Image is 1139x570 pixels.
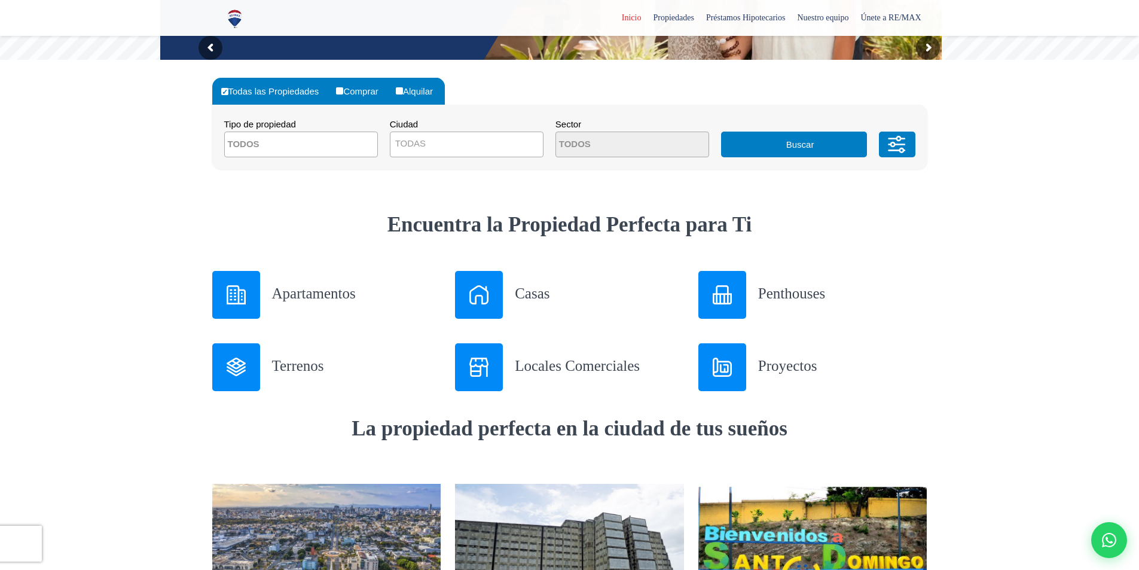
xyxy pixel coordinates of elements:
[212,271,441,319] a: Apartamentos
[455,343,684,391] a: Locales Comerciales
[221,88,228,95] input: Todas las Propiedades
[395,138,426,148] span: TODAS
[698,343,927,391] a: Proyectos
[698,271,927,319] a: Penthouses
[396,87,403,95] input: Alquilar
[390,132,543,157] span: TODAS
[272,283,441,304] h3: Apartamentos
[225,132,341,158] textarea: Search
[721,132,867,157] button: Buscar
[700,9,792,27] span: Préstamos Hipotecarios
[390,135,543,152] span: TODAS
[333,78,390,105] label: Comprar
[515,283,684,304] h3: Casas
[387,213,752,236] strong: Encuentra la Propiedad Perfecta para Ti
[515,355,684,376] h3: Locales Comerciales
[224,119,296,129] span: Tipo de propiedad
[352,417,787,440] strong: La propiedad perfecta en la ciudad de tus sueños
[390,119,419,129] span: Ciudad
[616,9,648,27] span: Inicio
[212,343,441,391] a: Terrenos
[854,9,927,27] span: Únete a RE/MAX
[758,283,927,304] h3: Penthouses
[455,271,684,319] a: Casas
[336,87,343,95] input: Comprar
[791,9,854,27] span: Nuestro equipo
[218,78,331,105] label: Todas las Propiedades
[224,8,245,29] img: Logo de REMAX
[556,132,672,158] textarea: Search
[393,78,445,105] label: Alquilar
[272,355,441,376] h3: Terrenos
[647,9,700,27] span: Propiedades
[758,355,927,376] h3: Proyectos
[555,119,581,129] span: Sector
